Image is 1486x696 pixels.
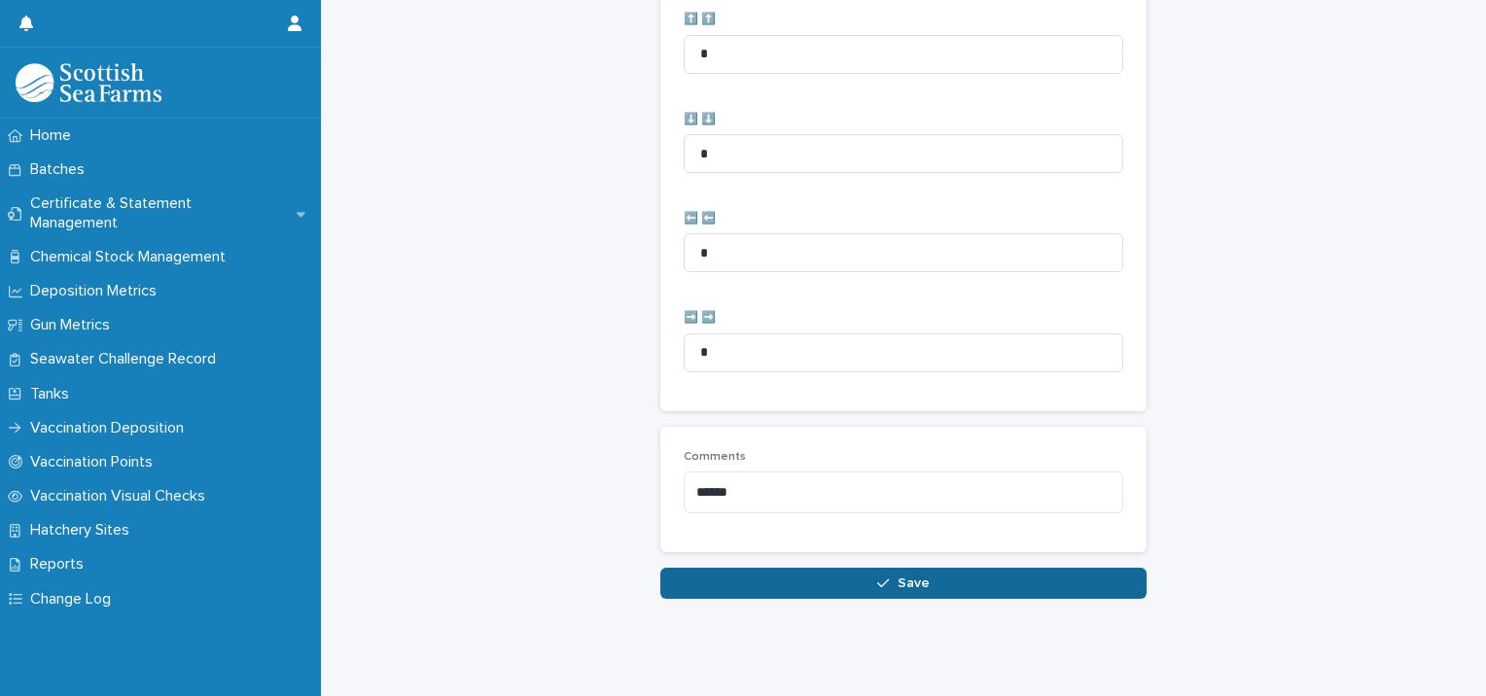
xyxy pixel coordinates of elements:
[684,451,746,463] span: Comments
[22,248,241,266] p: Chemical Stock Management
[22,316,125,334] p: Gun Metrics
[22,160,100,179] p: Batches
[898,576,930,590] span: Save
[22,385,85,403] p: Tanks
[22,282,172,300] p: Deposition Metrics
[684,114,716,125] span: ⬇️ ⬇️
[22,555,99,574] p: Reports
[22,126,87,145] p: Home
[684,14,716,25] span: ⬆️ ⬆️
[22,350,231,368] p: Seawater Challenge Record
[16,63,161,102] img: uOABhIYSsOPhGJQdTwEw
[660,568,1147,599] button: Save
[22,487,221,505] p: Vaccination Visual Checks
[22,194,297,231] p: Certificate & Statement Management
[684,312,716,324] span: ➡️ ➡️
[22,521,145,539] p: Hatchery Sites
[22,419,199,437] p: Vaccination Deposition
[684,213,716,225] span: ⬅️ ⬅️
[22,453,168,471] p: Vaccination Points
[22,590,126,609] p: Change Log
